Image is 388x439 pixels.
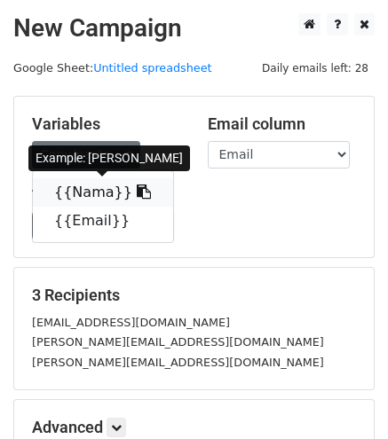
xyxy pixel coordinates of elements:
h5: Advanced [32,418,356,437]
small: [PERSON_NAME][EMAIL_ADDRESS][DOMAIN_NAME] [32,335,324,349]
small: Google Sheet: [13,61,212,74]
small: [EMAIL_ADDRESS][DOMAIN_NAME] [32,316,230,329]
a: {{Nama}} [33,178,173,207]
h5: 3 Recipients [32,286,356,305]
a: Untitled spreadsheet [93,61,211,74]
small: [PERSON_NAME][EMAIL_ADDRESS][DOMAIN_NAME] [32,356,324,369]
iframe: Chat Widget [299,354,388,439]
a: Daily emails left: 28 [256,61,375,74]
span: Daily emails left: 28 [256,59,375,78]
a: {{Email}} [33,207,173,235]
h5: Email column [208,114,357,134]
h2: New Campaign [13,13,375,43]
div: Example: [PERSON_NAME] [28,145,190,171]
h5: Variables [32,114,181,134]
